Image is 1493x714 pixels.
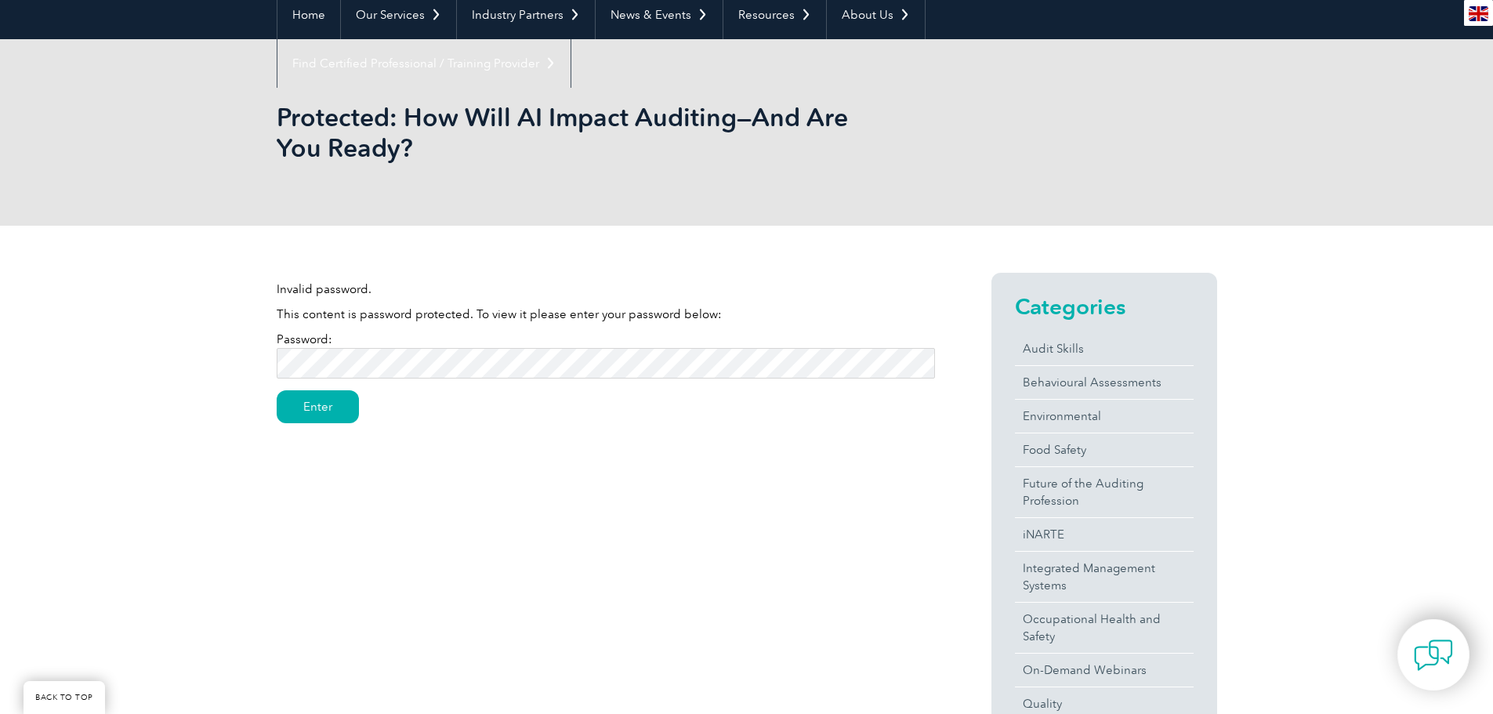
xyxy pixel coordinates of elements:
a: Find Certified Professional / Training Provider [277,39,571,88]
a: Integrated Management Systems [1015,552,1194,602]
a: Audit Skills [1015,332,1194,365]
p: Invalid password. [277,281,935,298]
label: Password: [277,332,935,370]
a: Future of the Auditing Profession [1015,467,1194,517]
a: Environmental [1015,400,1194,433]
h2: Categories [1015,294,1194,319]
a: BACK TO TOP [24,681,105,714]
p: This content is password protected. To view it please enter your password below: [277,306,935,323]
a: Food Safety [1015,433,1194,466]
h1: Protected: How Will AI Impact Auditing—And Are You Ready? [277,102,879,163]
input: Enter [277,390,359,423]
a: On-Demand Webinars [1015,654,1194,687]
img: en [1469,6,1488,21]
img: contact-chat.png [1414,636,1453,675]
a: iNARTE [1015,518,1194,551]
input: Password: [277,348,935,379]
a: Behavioural Assessments [1015,366,1194,399]
a: Occupational Health and Safety [1015,603,1194,653]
